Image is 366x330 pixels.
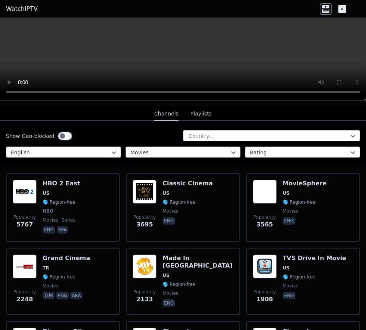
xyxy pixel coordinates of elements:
h6: TVS Drive In Movie [283,255,347,262]
p: spa [57,226,68,234]
span: movies [43,283,58,289]
img: Classic Cinema [133,180,156,204]
span: 3695 [136,220,153,229]
label: Show Geo-blocked [6,132,55,140]
p: eng [43,226,55,234]
span: Popularity [133,289,156,295]
img: TVS Drive In Movie [253,255,277,278]
h6: Classic Cinema [162,180,213,187]
span: movies [283,208,298,214]
span: 5767 [16,220,33,229]
h6: MovieSphere [283,180,327,187]
span: Popularity [133,214,156,220]
span: Popularity [254,289,276,295]
span: movies [162,208,178,214]
h6: Grand Cinema [43,255,90,262]
img: HBO 2 East [13,180,37,204]
span: 🌎 Region-free [283,199,316,205]
img: Grand Cinema [13,255,37,278]
span: TR [43,265,49,271]
h6: Made In [GEOGRAPHIC_DATA] [162,255,233,269]
span: 3565 [256,220,273,229]
span: movies [162,290,178,296]
p: eng [283,292,295,299]
p: ara [70,292,82,299]
p: tur [43,292,55,299]
img: Made In Hollywood [133,255,156,278]
a: WatchIPTV [6,4,38,13]
span: 🌎 Region-free [162,199,195,205]
span: US [283,190,289,196]
span: Popularity [13,289,36,295]
span: 1908 [256,295,273,304]
span: series [60,217,75,223]
p: eng [162,299,175,307]
span: HBO [43,208,53,214]
p: eng [283,217,295,225]
img: MovieSphere [253,180,277,204]
span: 2248 [16,295,33,304]
span: 🌎 Region-free [162,281,195,287]
button: Playlists [190,107,212,121]
button: Channels [154,107,179,121]
span: 🌎 Region-free [283,274,316,280]
span: US [283,265,289,271]
span: movies [43,217,58,223]
span: 🌎 Region-free [43,199,75,205]
span: 🌎 Region-free [43,274,75,280]
h6: HBO 2 East [43,180,80,187]
p: eng [56,292,69,299]
span: US [162,272,169,278]
span: US [162,190,169,196]
span: US [43,190,49,196]
span: Popularity [254,214,276,220]
span: 2133 [136,295,153,304]
span: movies [283,283,298,289]
p: eng [162,217,175,225]
span: Popularity [13,214,36,220]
